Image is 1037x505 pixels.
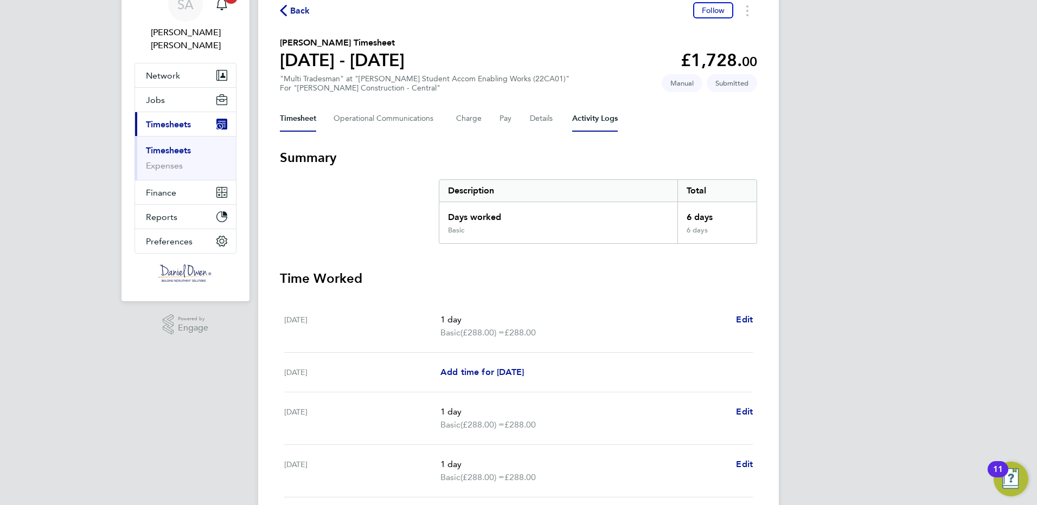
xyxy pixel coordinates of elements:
[504,472,536,482] span: £288.00
[702,5,725,15] span: Follow
[440,471,460,484] span: Basic
[135,180,236,204] button: Finance
[736,458,753,471] a: Edit
[135,63,236,87] button: Network
[290,4,310,17] span: Back
[736,313,753,326] a: Edit
[135,26,236,52] span: Samantha Ahmet
[440,405,727,418] p: 1 day
[135,264,236,282] a: Go to home page
[280,36,405,49] h2: [PERSON_NAME] Timesheet
[677,180,757,202] div: Total
[280,4,310,17] button: Back
[334,106,439,132] button: Operational Communications
[736,406,753,417] span: Edit
[440,418,460,431] span: Basic
[440,367,524,377] span: Add time for [DATE]
[146,187,176,198] span: Finance
[500,106,513,132] button: Pay
[439,180,677,202] div: Description
[280,83,569,93] div: For "[PERSON_NAME] Construction - Central"
[146,95,165,105] span: Jobs
[135,229,236,253] button: Preferences
[460,472,504,482] span: (£288.00) =
[158,264,213,282] img: danielowen-logo-retina.png
[693,2,733,18] button: Follow
[504,327,536,338] span: £288.00
[163,314,209,335] a: Powered byEngage
[280,106,316,132] button: Timesheet
[440,313,727,326] p: 1 day
[284,458,440,484] div: [DATE]
[460,327,504,338] span: (£288.00) =
[280,74,569,93] div: "Multi Tradesman" at "[PERSON_NAME] Student Accom Enabling Works (22CA01)"
[284,366,440,379] div: [DATE]
[135,112,236,136] button: Timesheets
[681,50,757,70] app-decimal: £1,728.
[280,149,757,166] h3: Summary
[135,88,236,112] button: Jobs
[530,106,555,132] button: Details
[448,226,464,235] div: Basic
[135,205,236,229] button: Reports
[504,419,536,430] span: £288.00
[994,462,1028,496] button: Open Resource Center, 11 new notifications
[439,179,757,244] div: Summary
[146,70,180,81] span: Network
[440,366,524,379] a: Add time for [DATE]
[146,145,191,156] a: Timesheets
[146,212,177,222] span: Reports
[572,106,618,132] button: Activity Logs
[178,314,208,323] span: Powered by
[284,405,440,431] div: [DATE]
[135,136,236,180] div: Timesheets
[178,323,208,333] span: Engage
[284,313,440,339] div: [DATE]
[707,74,757,92] span: This timesheet is Submitted.
[460,419,504,430] span: (£288.00) =
[662,74,702,92] span: This timesheet was manually created.
[742,54,757,69] span: 00
[738,2,757,19] button: Timesheets Menu
[677,226,757,243] div: 6 days
[993,469,1003,483] div: 11
[440,326,460,339] span: Basic
[280,270,757,287] h3: Time Worked
[677,202,757,226] div: 6 days
[736,405,753,418] a: Edit
[146,119,191,130] span: Timesheets
[736,459,753,469] span: Edit
[736,314,753,325] span: Edit
[439,202,677,226] div: Days worked
[456,106,482,132] button: Charge
[280,49,405,71] h1: [DATE] - [DATE]
[440,458,727,471] p: 1 day
[146,160,183,171] a: Expenses
[146,236,193,247] span: Preferences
